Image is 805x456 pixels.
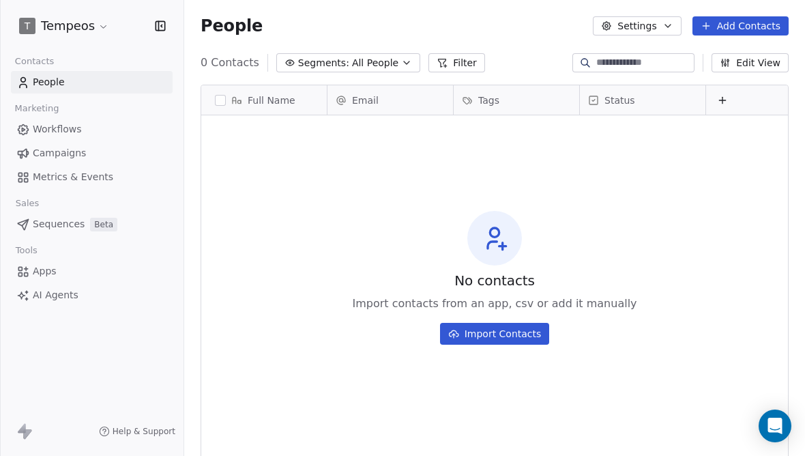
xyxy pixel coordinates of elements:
span: Status [604,94,635,107]
a: Workflows [11,118,173,141]
div: Open Intercom Messenger [759,410,791,442]
span: Tools [10,240,43,261]
button: Settings [593,16,681,35]
span: Email [352,94,379,107]
div: Status [580,85,705,115]
a: People [11,71,173,94]
button: TTempeos [16,14,112,38]
span: Help & Support [113,426,175,437]
a: Apps [11,260,173,283]
span: Workflows [33,122,82,137]
span: Sequences [33,217,85,231]
span: Contacts [9,51,60,72]
a: Campaigns [11,142,173,165]
span: Import contacts from an app, csv or add it manually [352,296,636,312]
a: SequencesBeta [11,213,173,236]
span: Full Name [248,94,295,107]
button: Import Contacts [440,323,550,345]
button: Filter [428,53,485,72]
span: No contacts [454,271,535,290]
span: Marketing [9,98,65,119]
span: 0 Contacts [201,55,259,71]
span: T [25,19,31,33]
div: Tags [454,85,579,115]
span: Apps [33,264,57,279]
span: AI Agents [33,288,78,302]
a: Help & Support [99,426,175,437]
span: Beta [90,218,117,231]
button: Edit View [712,53,789,72]
div: Email [327,85,453,115]
span: Sales [10,193,45,214]
span: Segments: [298,56,349,70]
div: Full Name [201,85,327,115]
a: AI Agents [11,284,173,307]
div: grid [201,115,327,454]
span: Tags [478,94,499,107]
button: Add Contacts [692,16,789,35]
span: All People [352,56,398,70]
span: Metrics & Events [33,170,113,184]
span: Tempeos [41,17,95,35]
span: Campaigns [33,146,86,160]
a: Metrics & Events [11,166,173,188]
span: People [33,75,65,89]
span: People [201,16,263,36]
div: grid [327,115,789,454]
a: Import Contacts [440,317,550,345]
